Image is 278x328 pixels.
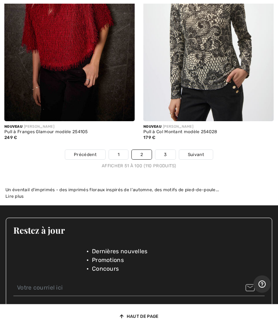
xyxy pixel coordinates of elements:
span: Lire plus [5,194,24,199]
a: 2 [132,150,152,159]
label: Je consens à la collecte et à l'utilisation de mes données personnelles conformément à la . [13,303,263,310]
a: Précédent [65,150,105,159]
div: Un éventail d'imprimés - des imprimés floraux inspirés de l'automne, des motifs de pied-de-poule... [5,186,273,193]
h3: Restez à jour [13,225,265,235]
span: Nouveau [143,124,161,129]
span: Concours [92,265,119,273]
span: 249 € [4,135,17,140]
span: Précédent [74,151,97,158]
span: 179 € [143,135,156,140]
div: Pull à Franges Glamour modèle 254105 [4,130,135,135]
div: Pull à Col Montant modèle 254028 [143,130,274,135]
span: Suivant [188,151,204,158]
span: Dernières nouvelles [92,247,148,256]
iframe: Ouvre un widget dans lequel vous pouvez trouver plus d’informations [253,275,271,294]
input: Votre courriel ici [13,280,265,296]
span: Nouveau [4,124,22,129]
a: Suivant [179,150,213,159]
a: 3 [155,150,175,159]
a: 1 [109,150,128,159]
div: [PERSON_NAME] [4,124,135,130]
div: [PERSON_NAME] [143,124,274,130]
span: Promotions [92,256,124,265]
